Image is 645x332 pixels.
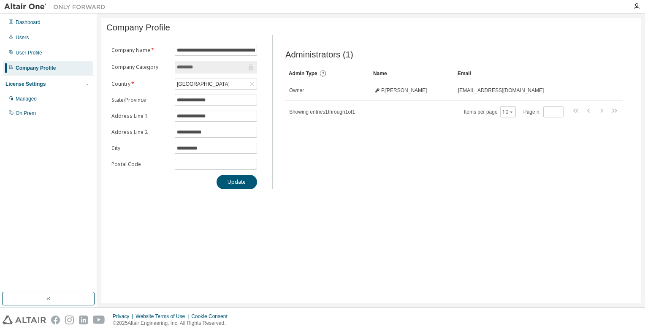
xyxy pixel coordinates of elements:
div: [GEOGRAPHIC_DATA] [176,79,231,89]
span: P.[PERSON_NAME] [381,87,427,94]
span: Company Profile [106,23,170,33]
label: Country [111,81,170,87]
div: Website Terms of Use [136,313,191,320]
span: Administrators (1) [285,50,353,60]
div: User Profile [16,49,42,56]
label: Company Name [111,47,170,54]
p: © 2025 Altair Engineering, Inc. All Rights Reserved. [113,320,233,327]
span: [EMAIL_ADDRESS][DOMAIN_NAME] [458,87,544,94]
label: Postal Code [111,161,170,168]
div: Dashboard [16,19,41,26]
div: [GEOGRAPHIC_DATA] [175,79,257,89]
img: Altair One [4,3,110,11]
span: Items per page [464,106,516,117]
span: Admin Type [289,71,317,76]
div: Name [373,67,451,80]
label: Address Line 1 [111,113,170,120]
img: facebook.svg [51,316,60,324]
label: State/Province [111,97,170,103]
span: Showing entries 1 through 1 of 1 [289,109,355,115]
label: Address Line 2 [111,129,170,136]
div: Users [16,34,29,41]
label: City [111,145,170,152]
img: altair_logo.svg [3,316,46,324]
div: License Settings [5,81,46,87]
div: Managed [16,95,37,102]
img: youtube.svg [93,316,105,324]
div: On Prem [16,110,36,117]
span: Page n. [523,106,564,117]
button: Update [217,175,257,189]
div: Email [458,67,599,80]
span: Owner [289,87,304,94]
label: Company Category [111,64,170,71]
img: instagram.svg [65,316,74,324]
div: Cookie Consent [191,313,232,320]
div: Privacy [113,313,136,320]
div: Company Profile [16,65,56,71]
img: linkedin.svg [79,316,88,324]
button: 10 [502,109,514,115]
